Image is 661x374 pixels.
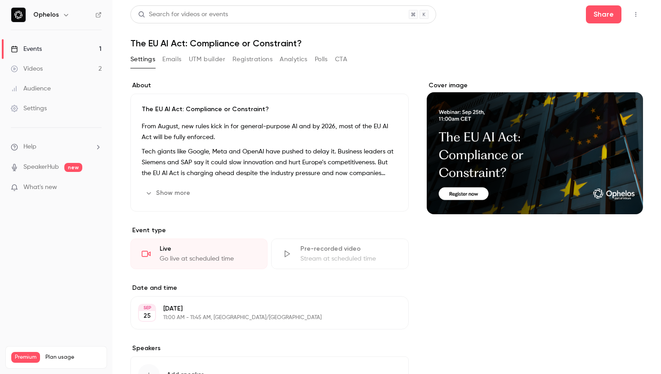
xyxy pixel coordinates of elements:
div: Videos [11,64,43,73]
div: Settings [11,104,47,113]
label: Date and time [130,284,409,293]
button: Share [586,5,621,23]
p: [DATE] [163,304,361,313]
p: 11:00 AM - 11:45 AM, [GEOGRAPHIC_DATA]/[GEOGRAPHIC_DATA] [163,314,361,321]
a: SpeakerHub [23,162,59,172]
button: Emails [162,52,181,67]
p: 25 [143,311,151,320]
div: Search for videos or events [138,10,228,19]
div: Stream at scheduled time [300,254,397,263]
span: Plan usage [45,354,101,361]
li: help-dropdown-opener [11,142,102,152]
button: Show more [142,186,196,200]
p: Event type [130,226,409,235]
section: Cover image [427,81,643,214]
button: CTA [335,52,347,67]
button: Polls [315,52,328,67]
div: Events [11,45,42,54]
label: Speakers [130,344,409,353]
div: LiveGo live at scheduled time [130,239,268,269]
button: Settings [130,52,155,67]
label: About [130,81,409,90]
span: What's new [23,183,57,192]
div: Live [160,244,256,253]
span: Help [23,142,36,152]
div: Pre-recorded videoStream at scheduled time [271,239,408,269]
span: new [64,163,82,172]
p: From August, new rules kick in for general-purpose AI and by 2026, most of the EU AI Act will be ... [142,121,397,143]
button: Analytics [280,52,308,67]
p: The EU AI Act: Compliance or Constraint? [142,105,397,114]
span: Premium [11,352,40,363]
h1: The EU AI Act: Compliance or Constraint? [130,38,643,49]
div: SEP [139,305,155,311]
h6: Ophelos [33,10,59,19]
p: Tech giants like Google, Meta and OpenAI have pushed to delay it. Business leaders at Siemens and... [142,146,397,179]
div: Audience [11,84,51,93]
img: Ophelos [11,8,26,22]
button: UTM builder [189,52,225,67]
button: Registrations [232,52,272,67]
label: Cover image [427,81,643,90]
div: Go live at scheduled time [160,254,256,263]
div: Pre-recorded video [300,244,397,253]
